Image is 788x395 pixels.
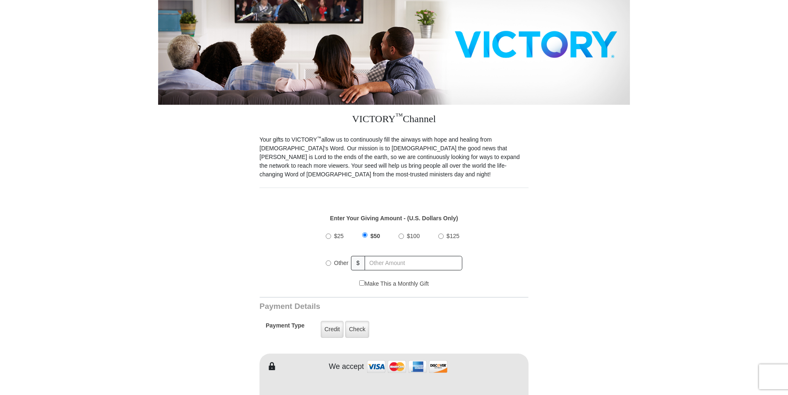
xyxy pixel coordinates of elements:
label: Check [345,321,369,338]
span: $ [351,256,365,270]
img: credit cards accepted [366,358,449,376]
span: Other [334,260,348,266]
span: $25 [334,233,344,239]
h4: We accept [329,362,364,371]
sup: ™ [396,112,403,120]
span: $50 [370,233,380,239]
span: $125 [447,233,459,239]
h3: Payment Details [259,302,471,311]
p: Your gifts to VICTORY allow us to continuously fill the airways with hope and healing from [DEMOG... [259,135,529,179]
input: Other Amount [365,256,462,270]
h5: Payment Type [266,322,305,333]
span: $100 [407,233,420,239]
h3: VICTORY Channel [259,105,529,135]
sup: ™ [317,135,322,140]
strong: Enter Your Giving Amount - (U.S. Dollars Only) [330,215,458,222]
input: Make This a Monthly Gift [359,280,365,286]
label: Make This a Monthly Gift [359,279,429,288]
label: Credit [321,321,344,338]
